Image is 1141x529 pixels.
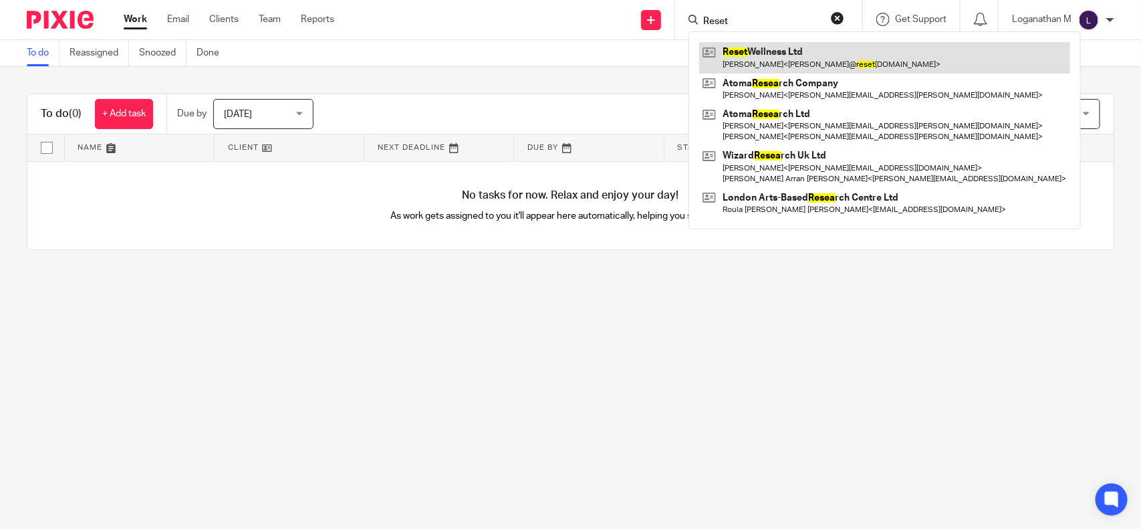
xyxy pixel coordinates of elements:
[197,40,229,66] a: Done
[1078,9,1100,31] img: svg%3E
[70,40,129,66] a: Reassigned
[124,13,147,26] a: Work
[95,99,153,129] a: + Add task
[41,107,82,121] h1: To do
[139,40,186,66] a: Snoozed
[895,15,946,24] span: Get Support
[301,13,334,26] a: Reports
[224,110,252,119] span: [DATE]
[27,189,1114,203] h4: No tasks for now. Relax and enjoy your day!
[69,108,82,119] span: (0)
[209,13,239,26] a: Clients
[1012,13,1071,26] p: Loganathan M
[177,107,207,120] p: Due by
[299,209,842,223] p: As work gets assigned to you it'll appear here automatically, helping you stay organised.
[831,11,844,25] button: Clear
[702,16,822,28] input: Search
[27,11,94,29] img: Pixie
[167,13,189,26] a: Email
[27,40,59,66] a: To do
[259,13,281,26] a: Team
